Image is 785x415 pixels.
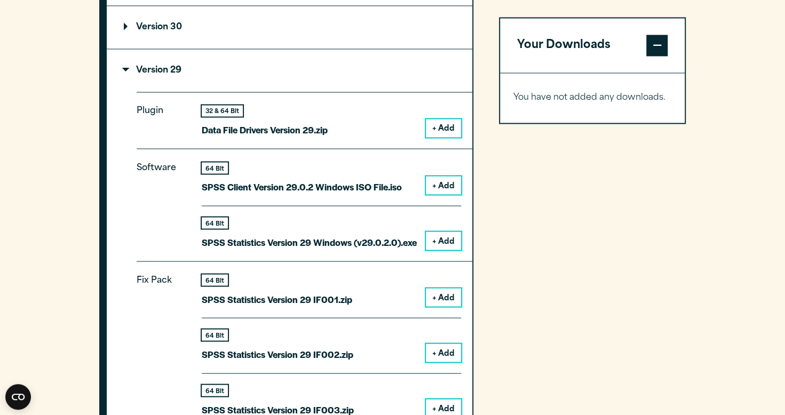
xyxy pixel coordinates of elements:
p: Version 29 [124,66,181,75]
p: SPSS Client Version 29.0.2 Windows ISO File.iso [202,179,402,194]
p: SPSS Statistics Version 29 Windows (v29.0.2.0).exe [202,234,417,250]
div: 64 Bit [202,274,228,285]
summary: Version 29 [107,49,472,92]
div: Your Downloads [500,73,685,123]
button: Your Downloads [500,18,685,73]
button: Open CMP widget [5,384,31,410]
div: 64 Bit [202,162,228,173]
button: + Add [426,176,461,194]
div: 64 Bit [202,385,228,396]
button: + Add [426,288,461,306]
button: + Add [426,119,461,137]
p: Plugin [137,103,185,129]
div: 64 Bit [202,329,228,340]
p: Data File Drivers Version 29.zip [202,122,328,138]
button: + Add [426,232,461,250]
div: 32 & 64 Bit [202,105,243,116]
summary: Version 30 [107,6,472,49]
p: SPSS Statistics Version 29 IF001.zip [202,291,352,307]
div: 64 Bit [202,217,228,228]
p: Version 30 [124,23,182,31]
p: SPSS Statistics Version 29 IF002.zip [202,346,353,362]
button: + Add [426,344,461,362]
p: Software [137,160,185,241]
p: You have not added any downloads. [513,90,672,106]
